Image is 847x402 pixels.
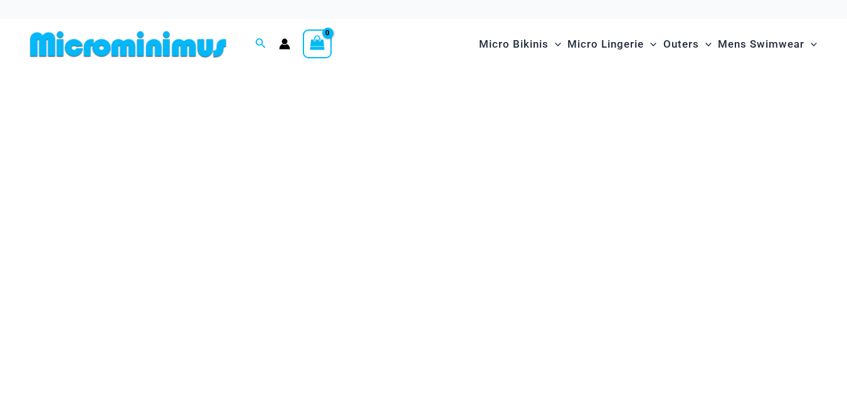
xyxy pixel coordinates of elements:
[644,28,656,60] span: Menu Toggle
[660,25,715,63] a: OutersMenu ToggleMenu Toggle
[564,25,660,63] a: Micro LingerieMenu ToggleMenu Toggle
[474,23,822,65] nav: Site Navigation
[718,28,804,60] span: Mens Swimwear
[476,25,564,63] a: Micro BikinisMenu ToggleMenu Toggle
[663,28,699,60] span: Outers
[549,28,561,60] span: Menu Toggle
[804,28,817,60] span: Menu Toggle
[715,25,820,63] a: Mens SwimwearMenu ToggleMenu Toggle
[279,38,290,50] a: Account icon link
[303,29,332,58] a: View Shopping Cart, empty
[25,30,231,58] img: MM SHOP LOGO FLAT
[479,28,549,60] span: Micro Bikinis
[567,28,644,60] span: Micro Lingerie
[699,28,712,60] span: Menu Toggle
[255,36,266,52] a: Search icon link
